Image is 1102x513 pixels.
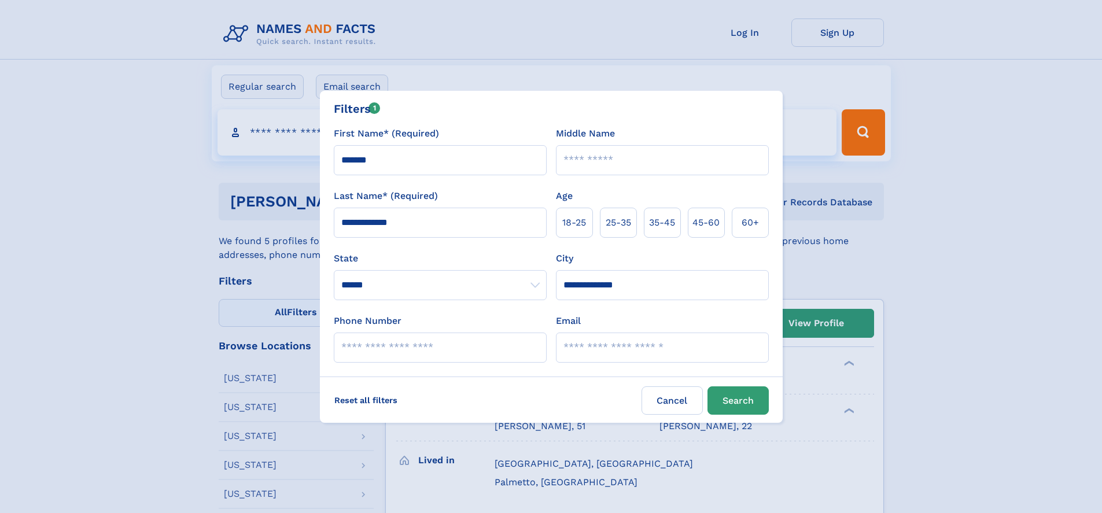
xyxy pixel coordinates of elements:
span: 60+ [742,216,759,230]
label: Email [556,314,581,328]
span: 35‑45 [649,216,675,230]
label: Age [556,189,573,203]
label: Phone Number [334,314,401,328]
div: Filters [334,100,381,117]
label: First Name* (Required) [334,127,439,141]
span: 45‑60 [692,216,720,230]
span: 18‑25 [562,216,586,230]
label: Cancel [642,386,703,415]
button: Search [707,386,769,415]
label: Last Name* (Required) [334,189,438,203]
span: 25‑35 [606,216,631,230]
label: State [334,252,547,265]
label: Reset all filters [327,386,405,414]
label: City [556,252,573,265]
label: Middle Name [556,127,615,141]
